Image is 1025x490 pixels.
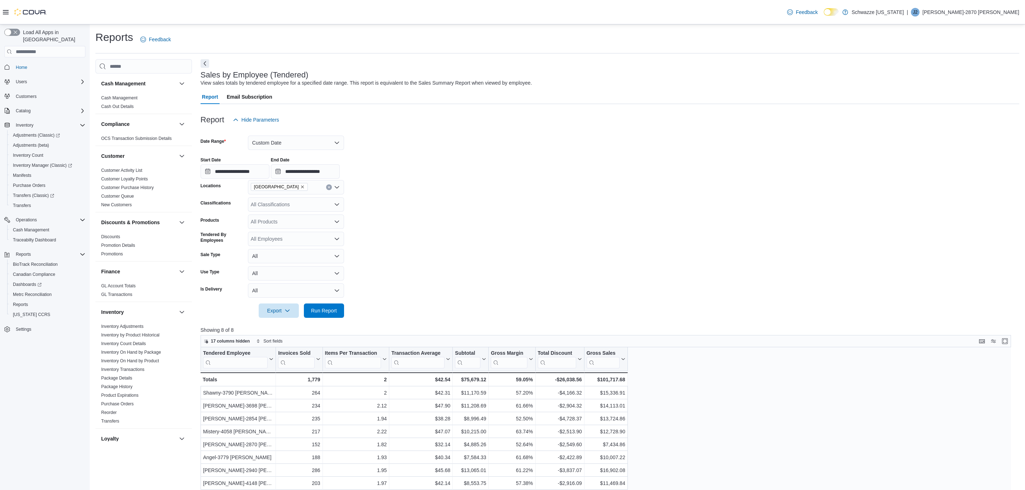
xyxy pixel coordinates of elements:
button: Metrc Reconciliation [7,289,88,300]
span: Discounts [101,234,120,240]
button: Reports [1,249,88,259]
span: Operations [16,217,37,223]
h3: Sales by Employee (Tendered) [201,71,309,79]
a: Purchase Orders [101,401,134,406]
a: Customer Activity List [101,168,142,173]
div: Subtotal [455,350,480,368]
span: Email Subscription [227,90,272,104]
span: Export [263,303,295,318]
h3: Loyalty [101,435,119,442]
a: Metrc Reconciliation [10,290,55,299]
label: Is Delivery [201,286,222,292]
p: | [907,8,908,17]
button: Users [1,77,88,87]
button: Adjustments (beta) [7,140,88,150]
span: Cash Management [101,95,137,101]
button: Gross Sales [587,350,625,368]
a: Feedback [784,5,821,19]
button: Customer [101,152,176,160]
span: Cash Out Details [101,104,134,109]
span: Customer Activity List [101,168,142,173]
span: Transfers [101,418,119,424]
button: Clear input [326,184,332,190]
div: 152 [278,440,320,449]
span: EV10 Sunland Park [251,183,308,191]
button: Cash Management [178,79,186,88]
button: Loyalty [178,434,186,443]
span: Reorder [101,410,117,415]
div: Compliance [95,134,192,146]
a: Adjustments (Classic) [10,131,63,140]
p: Schwazze [US_STATE] [852,8,904,17]
a: Canadian Compliance [10,270,58,279]
button: Tendered Employee [203,350,273,368]
button: Next [201,59,209,68]
div: 59.05% [491,375,533,384]
a: Traceabilty Dashboard [10,236,59,244]
span: Customers [13,92,85,101]
span: Inventory Count [13,152,43,158]
div: -$4,728.37 [537,414,582,423]
button: Inventory [101,308,176,316]
div: Discounts & Promotions [95,232,192,261]
button: All [248,283,344,298]
div: $10,215.00 [455,427,486,436]
button: Operations [13,216,40,224]
label: Locations [201,183,221,189]
span: Run Report [311,307,337,314]
button: Items Per Transaction [325,350,387,368]
label: Tendered By Employees [201,232,245,243]
a: Transfers (Classic) [7,190,88,201]
span: Dashboards [13,282,42,287]
h3: Discounts & Promotions [101,219,160,226]
span: [GEOGRAPHIC_DATA] [254,183,299,190]
button: Export [259,303,299,318]
span: Canadian Compliance [10,270,85,279]
button: Transaction Average [391,350,450,368]
span: New Customers [101,202,132,208]
span: OCS Transaction Submission Details [101,136,172,141]
div: $47.90 [391,401,450,410]
div: 1,779 [278,375,320,384]
div: $42.31 [391,388,450,397]
span: Metrc Reconciliation [13,292,52,297]
button: Inventory [13,121,36,129]
span: Inventory Manager (Classic) [13,162,72,168]
span: Traceabilty Dashboard [13,237,56,243]
div: Invoices Sold [278,350,314,368]
h3: Cash Management [101,80,146,87]
div: Items Per Transaction [325,350,381,368]
button: Open list of options [334,184,340,190]
a: Transfers (Classic) [10,191,57,200]
button: Reports [7,300,88,310]
a: Cash Management [101,95,137,100]
button: Users [13,77,30,86]
span: Traceabilty Dashboard [10,236,85,244]
button: Inventory [1,120,88,130]
p: Showing 8 of 8 [201,326,1019,334]
div: Gross Sales [587,350,620,357]
button: Keyboard shortcuts [978,337,986,345]
div: 217 [278,427,320,436]
div: Inventory [95,322,192,428]
label: Start Date [201,157,221,163]
span: Package Details [101,375,132,381]
button: Loyalty [101,435,176,442]
div: $47.07 [391,427,450,436]
button: Purchase Orders [7,180,88,190]
span: Adjustments (beta) [10,141,85,150]
button: Enter fullscreen [1001,337,1009,345]
div: $14,113.01 [587,401,625,410]
div: 1.82 [325,440,387,449]
a: BioTrack Reconciliation [10,260,61,269]
div: Total Discount [537,350,576,368]
button: Catalog [13,107,33,115]
a: GL Transactions [101,292,132,297]
a: Customer Queue [101,194,134,199]
span: Inventory Count Details [101,341,146,347]
span: Users [16,79,27,85]
button: Settings [1,324,88,334]
div: 2 [325,388,387,397]
span: Inventory [16,122,33,128]
span: Manifests [10,171,85,180]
